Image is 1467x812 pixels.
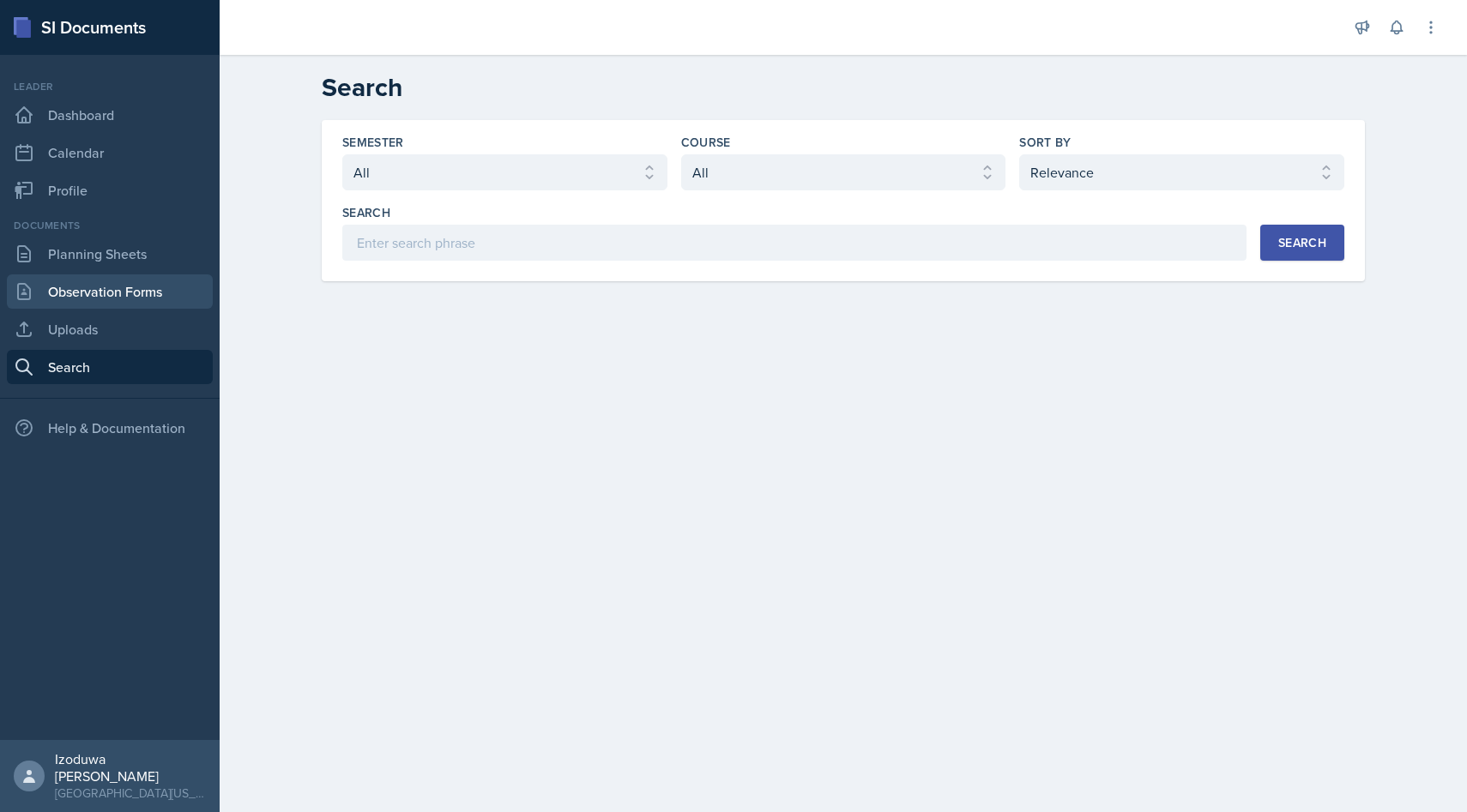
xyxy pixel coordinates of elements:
label: Search [342,204,390,221]
div: Izoduwa [PERSON_NAME] [55,750,206,785]
div: [GEOGRAPHIC_DATA][US_STATE] [55,785,206,802]
label: Sort By [1019,134,1071,151]
a: Profile [7,173,213,208]
div: Search [1278,236,1326,250]
a: Uploads [7,312,213,346]
div: Documents [7,218,213,233]
a: Search [7,350,213,384]
a: Calendar [7,135,213,170]
div: Leader [7,79,213,94]
input: Enter search phrase [342,225,1247,261]
label: Course [681,134,731,151]
h2: Search [322,72,1365,103]
button: Search [1260,225,1344,261]
div: Help & Documentation [7,411,213,445]
a: Planning Sheets [7,237,213,271]
a: Dashboard [7,98,213,132]
a: Observation Forms [7,274,213,309]
label: Semester [342,134,404,151]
